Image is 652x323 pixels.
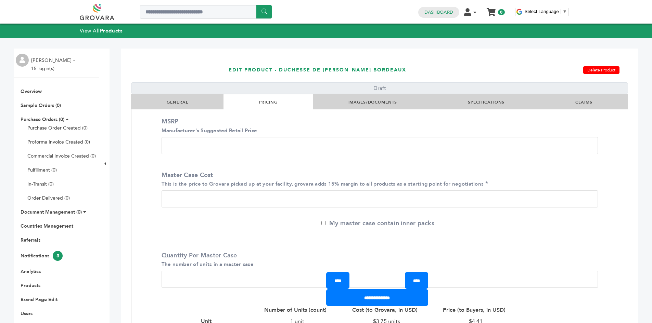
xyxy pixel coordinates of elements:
a: Document Management (0) [21,209,82,215]
strong: Products [100,27,123,34]
a: Proforma Invoice Created (0) [27,139,90,145]
label: Quantity Per Master Case [162,251,595,268]
a: Select Language​ [525,9,567,14]
a: PRICING [259,99,278,105]
span: ▼ [563,9,567,14]
a: Purchase Orders (0) [21,116,64,123]
small: The number of units in a master case [162,261,254,268]
div: Price (to Buyers, in USD) [443,306,509,314]
li: [PERSON_NAME] - 15 login(s) [31,56,76,73]
span: 3 [53,251,63,261]
small: This is the price to Grovara picked up at your facility, grovara adds 15% margin to all products ... [162,180,484,187]
div: Number of Units (count) [264,306,330,314]
a: Commercial Invoice Created (0) [27,153,96,159]
img: profile.png [16,54,29,67]
small: Manufacturer's Suggested Retail Price [162,127,257,134]
span: 0 [498,9,504,15]
a: Order Delivered (0) [27,195,70,201]
a: Products [21,282,40,289]
span: Select Language [525,9,559,14]
a: SPECIFICATIONS [468,99,504,105]
div: Cost (to Grovara, in USD) [352,306,421,314]
a: IMAGES/DOCUMENTS [348,99,397,105]
a: My Cart [487,6,495,13]
a: Delete Product [583,66,619,74]
a: Sample Orders (0) [21,102,61,109]
a: Analytics [21,268,41,275]
a: Notifications3 [21,253,63,259]
a: GENERAL [167,99,188,105]
a: Fulfillment (0) [27,167,57,173]
a: CLAIMS [575,99,592,105]
a: Dashboard [424,9,453,15]
a: Purchase Order Created (0) [27,125,88,131]
input: My master case contain inner packs [321,221,326,225]
label: My master case contain inner packs [321,219,434,228]
a: Referrals [21,237,40,243]
a: Overview [21,88,42,95]
a: Countries Management [21,223,73,229]
input: Search a product or brand... [140,5,272,19]
div: Draft [131,82,628,94]
a: In-Transit (0) [27,181,54,187]
a: Users [21,310,33,317]
label: Master Case Cost [162,171,595,188]
label: MSRP [162,117,595,134]
a: View AllProducts [80,27,123,34]
a: Brand Page Edit [21,296,57,303]
h1: EDIT PRODUCT - DUCHESSE DE [PERSON_NAME] BORDEAUX [229,57,477,82]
